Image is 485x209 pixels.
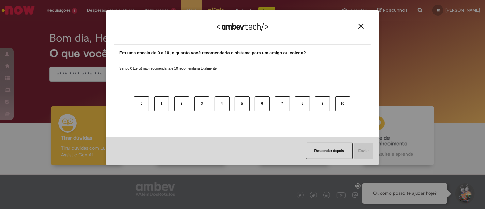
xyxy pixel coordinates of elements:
[335,96,350,111] button: 10
[235,96,250,111] button: 5
[275,96,290,111] button: 7
[119,50,306,56] label: Em uma escala de 0 a 10, o quanto você recomendaria o sistema para um amigo ou colega?
[358,24,364,29] img: Close
[306,143,353,159] button: Responder depois
[134,96,149,111] button: 0
[119,58,218,71] label: Sendo 0 (zero) não recomendaria e 10 recomendaria totalmente.
[215,96,230,111] button: 4
[315,96,330,111] button: 9
[174,96,189,111] button: 2
[217,23,268,31] img: Logo Ambevtech
[194,96,209,111] button: 3
[255,96,270,111] button: 6
[295,96,310,111] button: 8
[356,23,366,29] button: Close
[154,96,169,111] button: 1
